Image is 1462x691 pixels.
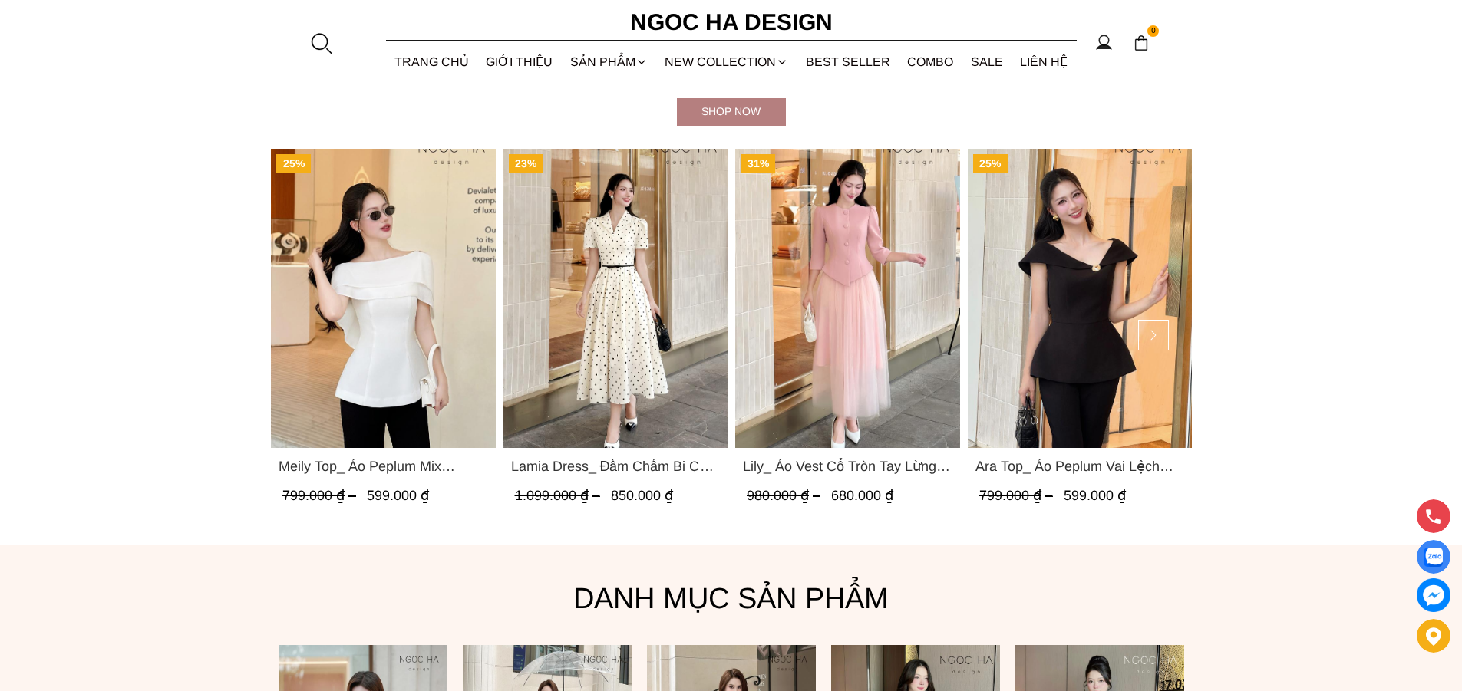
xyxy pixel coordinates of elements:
[735,149,960,448] a: Product image - Lily_ Áo Vest Cổ Tròn Tay Lừng Mix Chân Váy Lưới Màu Hồng A1082+CV140
[1424,548,1443,567] img: Display image
[656,41,797,82] a: NEW COLLECTION
[514,488,603,503] span: 1.099.000 ₫
[1417,540,1450,574] a: Display image
[510,456,720,477] a: Link to Lamia Dress_ Đầm Chấm Bi Cổ Vest Màu Kem D1003
[677,103,786,120] div: Shop now
[1133,35,1150,51] img: img-CART-ICON-ksit0nf1
[967,149,1192,448] a: Product image - Ara Top_ Áo Peplum Vai Lệch Đính Cúc Màu Đen A1084
[1012,41,1077,82] a: LIÊN HỆ
[610,488,672,503] span: 850.000 ₫
[797,41,899,82] a: BEST SELLER
[367,488,429,503] span: 599.000 ₫
[477,41,562,82] a: GIỚI THIỆU
[747,488,824,503] span: 980.000 ₫
[979,488,1056,503] span: 799.000 ₫
[279,456,488,477] a: Link to Meily Top_ Áo Peplum Mix Choàng Vai Vải Tơ Màu Trắng A1086
[831,488,893,503] span: 680.000 ₫
[975,456,1184,477] a: Link to Ara Top_ Áo Peplum Vai Lệch Đính Cúc Màu Đen A1084
[562,41,657,82] div: SẢN PHẨM
[616,4,847,41] a: Ngoc Ha Design
[677,98,786,126] a: Shop now
[1063,488,1125,503] span: 599.000 ₫
[975,456,1184,477] span: Ara Top_ Áo Peplum Vai Lệch Đính Cúc Màu Đen A1084
[1417,578,1450,612] a: messenger
[279,456,488,477] span: Meily Top_ Áo Peplum Mix Choàng Vai Vải Tơ Màu Trắng A1086
[510,456,720,477] span: Lamia Dress_ Đầm Chấm Bi Cổ Vest Màu Kem D1003
[282,488,360,503] span: 799.000 ₫
[899,41,962,82] a: Combo
[573,582,889,614] font: Danh mục sản phẩm
[743,456,952,477] span: Lily_ Áo Vest Cổ Tròn Tay Lừng Mix Chân Váy Lưới Màu Hồng A1082+CV140
[962,41,1012,82] a: SALE
[1147,25,1160,38] span: 0
[743,456,952,477] a: Link to Lily_ Áo Vest Cổ Tròn Tay Lừng Mix Chân Váy Lưới Màu Hồng A1082+CV140
[386,41,478,82] a: TRANG CHỦ
[503,149,728,448] a: Product image - Lamia Dress_ Đầm Chấm Bi Cổ Vest Màu Kem D1003
[271,149,496,448] a: Product image - Meily Top_ Áo Peplum Mix Choàng Vai Vải Tơ Màu Trắng A1086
